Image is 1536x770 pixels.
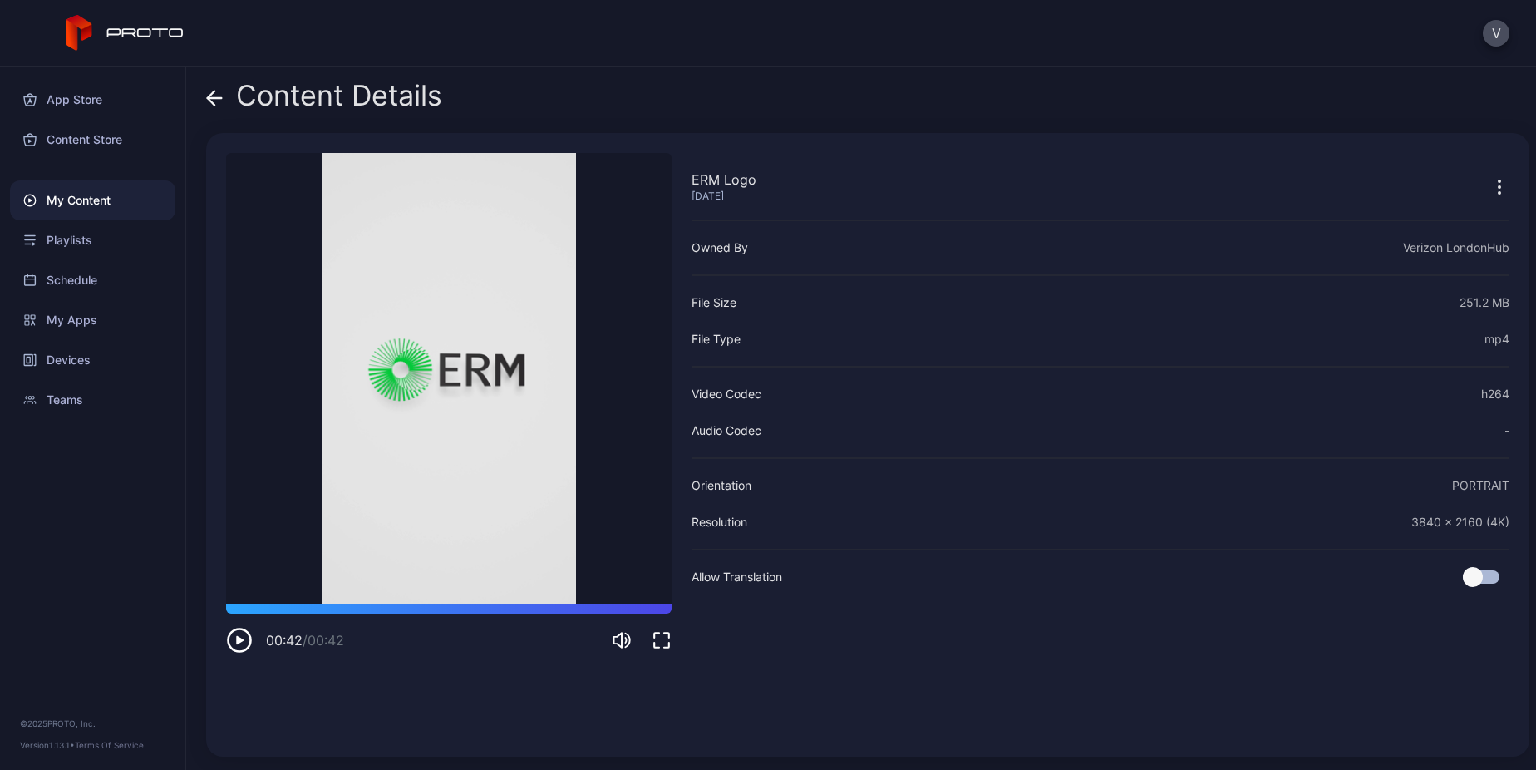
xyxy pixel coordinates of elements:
a: Devices [10,340,175,380]
div: 00:42 [266,630,344,650]
div: PORTRAIT [1452,476,1509,496]
span: / 00:42 [303,632,344,649]
div: File Type [692,329,741,349]
div: Content Details [206,80,442,120]
div: © 2025 PROTO, Inc. [20,717,165,730]
a: Teams [10,380,175,420]
div: File Size [692,293,736,313]
video: Sorry, your browser doesn‘t support embedded videos [226,153,672,604]
a: My Content [10,180,175,220]
span: Version 1.13.1 • [20,740,75,750]
a: Playlists [10,220,175,260]
a: App Store [10,80,175,120]
div: 251.2 MB [1460,293,1509,313]
button: V [1483,20,1509,47]
div: [DATE] [692,190,756,203]
a: My Apps [10,300,175,340]
a: Content Store [10,120,175,160]
div: mp4 [1484,329,1509,349]
div: - [1504,421,1509,441]
div: Video Codec [692,384,761,404]
div: Orientation [692,476,751,496]
div: Allow Translation [692,567,782,587]
div: Resolution [692,512,747,532]
a: Terms Of Service [75,740,144,750]
a: Schedule [10,260,175,300]
div: Owned By [692,238,748,258]
div: Audio Codec [692,421,761,441]
div: 3840 x 2160 (4K) [1411,512,1509,532]
div: h264 [1481,384,1509,404]
div: ERM Logo [692,170,756,190]
div: Verizon LondonHub [1403,238,1509,258]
